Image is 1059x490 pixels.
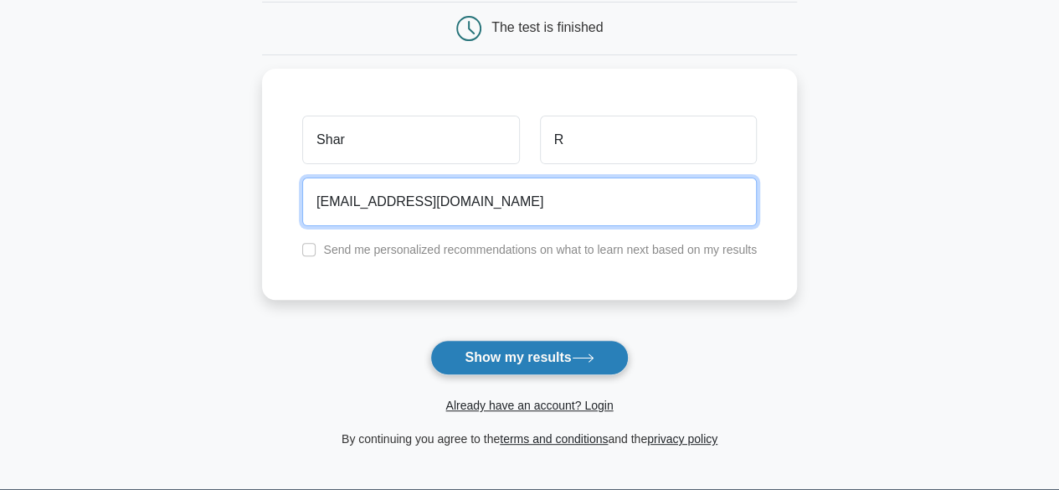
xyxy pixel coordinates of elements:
[540,116,757,164] input: Last name
[445,399,613,412] a: Already have an account? Login
[252,429,807,449] div: By continuing you agree to the and the
[491,20,603,34] div: The test is finished
[302,116,519,164] input: First name
[647,432,717,446] a: privacy policy
[430,340,628,375] button: Show my results
[500,432,608,446] a: terms and conditions
[323,243,757,256] label: Send me personalized recommendations on what to learn next based on my results
[302,178,757,226] input: Email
